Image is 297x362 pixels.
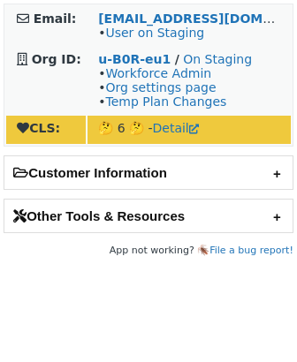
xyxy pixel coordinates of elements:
[88,116,291,144] td: 🤔 6 🤔 -
[105,94,226,109] a: Temp Plan Changes
[209,245,293,256] a: File a bug report!
[34,11,77,26] strong: Email:
[105,80,216,94] a: Org settings page
[175,52,179,66] strong: /
[105,26,204,40] a: User on Staging
[4,242,293,260] footer: App not working? 🪳
[4,200,293,232] h2: Other Tools & Resources
[153,121,199,135] a: Detail
[98,66,226,109] span: • • •
[98,26,204,40] span: •
[98,52,171,66] a: u-B0R-eu1
[32,52,81,66] strong: Org ID:
[17,121,60,135] strong: CLS:
[4,156,293,189] h2: Customer Information
[105,66,211,80] a: Workforce Admin
[183,52,252,66] a: On Staging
